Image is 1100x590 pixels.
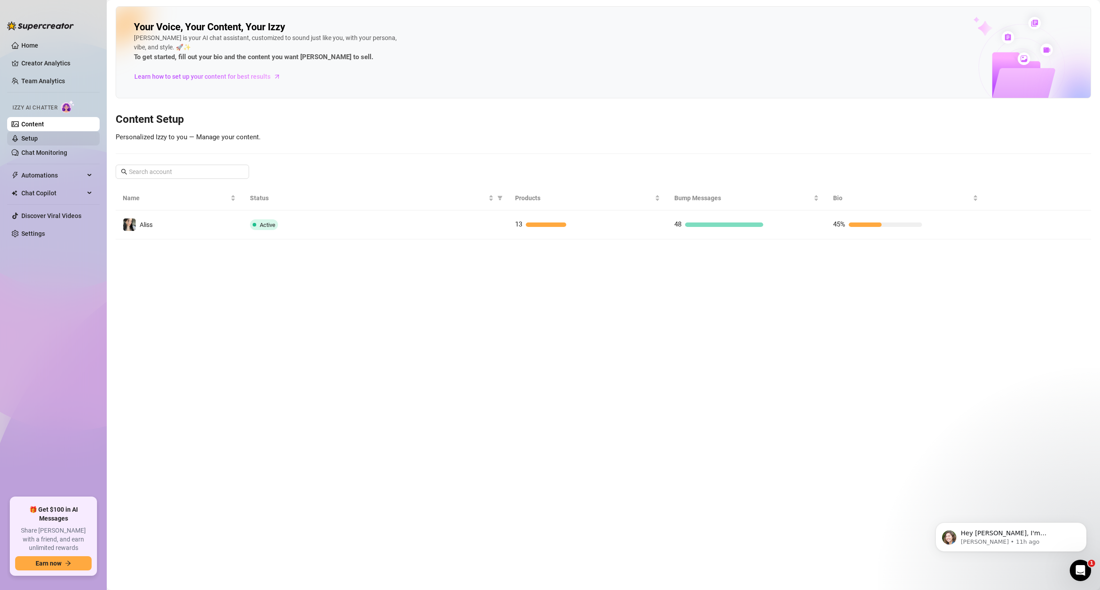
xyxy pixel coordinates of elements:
th: Bio [826,186,985,210]
span: Products [515,193,653,203]
span: Personalized Izzy to you — Manage your content. [116,133,261,141]
span: 🎁 Get $100 in AI Messages [15,505,92,523]
a: Chat Monitoring [21,149,67,156]
a: Setup [21,135,38,142]
th: Bump Messages [667,186,826,210]
a: Creator Analytics [21,56,93,70]
th: Products [508,186,667,210]
img: AI Chatter [61,100,75,113]
span: arrow-right [273,72,282,81]
img: ai-chatter-content-library-cLFOSyPT.png [953,7,1091,98]
span: Bio [833,193,971,203]
span: 1 [1088,560,1095,567]
button: Earn nowarrow-right [15,556,92,570]
img: Aliss [123,218,136,231]
iframe: Intercom live chat [1070,560,1091,581]
a: Team Analytics [21,77,65,85]
span: Active [260,222,275,228]
img: logo-BBDzfeDw.svg [7,21,74,30]
div: [PERSON_NAME] is your AI chat assistant, customized to sound just like you, with your persona, vi... [134,33,401,63]
span: Learn how to set up your content for best results [134,72,270,81]
a: Settings [21,230,45,237]
img: Chat Copilot [12,190,17,196]
strong: To get started, fill out your bio and the content you want [PERSON_NAME] to sell. [134,53,373,61]
iframe: Intercom notifications message [922,504,1100,566]
span: Name [123,193,229,203]
a: Learn how to set up your content for best results [134,69,287,84]
span: 45% [833,220,845,228]
span: filter [497,195,503,201]
span: 48 [674,220,681,228]
span: Chat Copilot [21,186,85,200]
span: Bump Messages [674,193,812,203]
span: Aliss [140,221,153,228]
a: Content [21,121,44,128]
span: Status [250,193,487,203]
span: filter [496,191,504,205]
input: Search account [129,167,237,177]
a: Discover Viral Videos [21,212,81,219]
span: thunderbolt [12,172,19,179]
span: search [121,169,127,175]
h2: Your Voice, Your Content, Your Izzy [134,21,285,33]
span: Share [PERSON_NAME] with a friend, and earn unlimited rewards [15,526,92,553]
th: Status [243,186,508,210]
span: Earn now [36,560,61,567]
span: Izzy AI Chatter [12,104,57,112]
span: Automations [21,168,85,182]
span: arrow-right [65,560,71,566]
span: 13 [515,220,522,228]
th: Name [116,186,243,210]
a: Home [21,42,38,49]
h3: Content Setup [116,113,1091,127]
